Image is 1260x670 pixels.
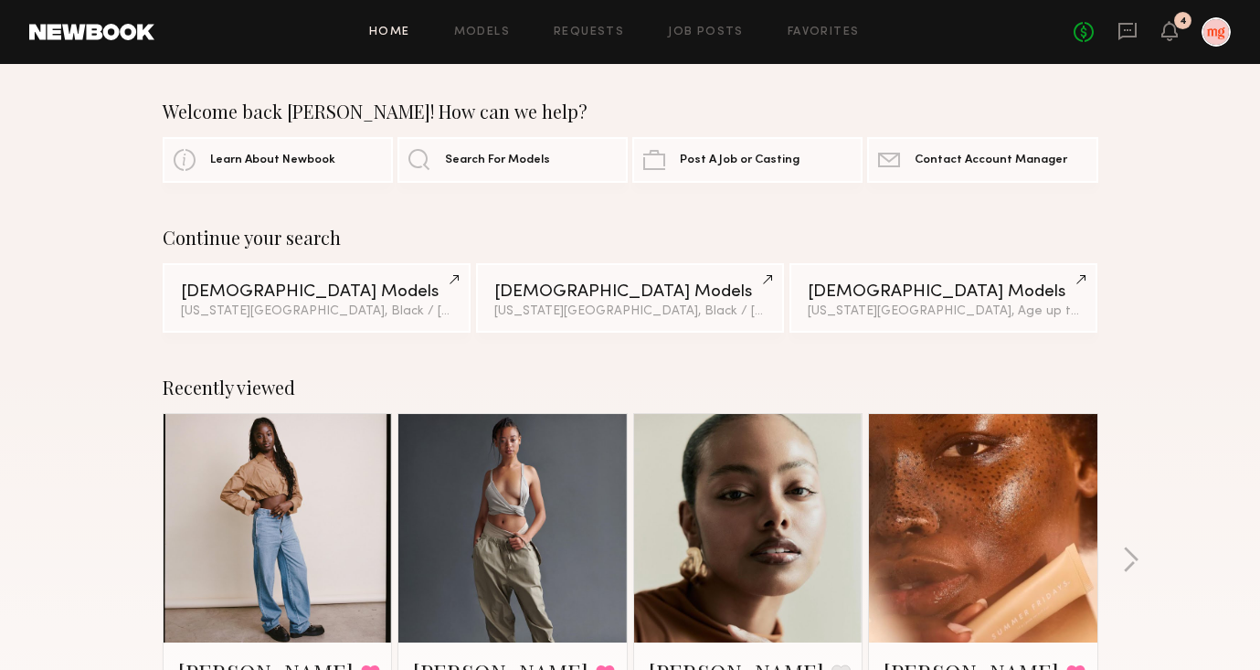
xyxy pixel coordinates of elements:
div: [DEMOGRAPHIC_DATA] Models [494,283,766,301]
div: [US_STATE][GEOGRAPHIC_DATA], Black / [DEMOGRAPHIC_DATA] [494,305,766,318]
span: Post A Job or Casting [680,154,799,166]
a: [DEMOGRAPHIC_DATA] Models[US_STATE][GEOGRAPHIC_DATA], Black / [DEMOGRAPHIC_DATA] [476,263,784,333]
div: [US_STATE][GEOGRAPHIC_DATA], Black / [DEMOGRAPHIC_DATA] [181,305,452,318]
a: [DEMOGRAPHIC_DATA] Models[US_STATE][GEOGRAPHIC_DATA], Age up to [DEMOGRAPHIC_DATA]. [789,263,1097,333]
a: Post A Job or Casting [632,137,863,183]
div: [US_STATE][GEOGRAPHIC_DATA], Age up to [DEMOGRAPHIC_DATA]. [808,305,1079,318]
span: Search For Models [445,154,550,166]
a: Contact Account Manager [867,137,1097,183]
span: Learn About Newbook [210,154,335,166]
a: Favorites [788,27,860,38]
a: Requests [554,27,624,38]
a: Models [454,27,510,38]
span: Contact Account Manager [915,154,1067,166]
a: Home [369,27,410,38]
div: Continue your search [163,227,1098,249]
div: 4 [1180,16,1187,27]
a: Learn About Newbook [163,137,393,183]
div: Welcome back [PERSON_NAME]! How can we help? [163,101,1098,122]
div: [DEMOGRAPHIC_DATA] Models [808,283,1079,301]
div: [DEMOGRAPHIC_DATA] Models [181,283,452,301]
div: Recently viewed [163,377,1098,399]
a: [DEMOGRAPHIC_DATA] Models[US_STATE][GEOGRAPHIC_DATA], Black / [DEMOGRAPHIC_DATA] [163,263,471,333]
a: Job Posts [668,27,744,38]
a: Search For Models [397,137,628,183]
